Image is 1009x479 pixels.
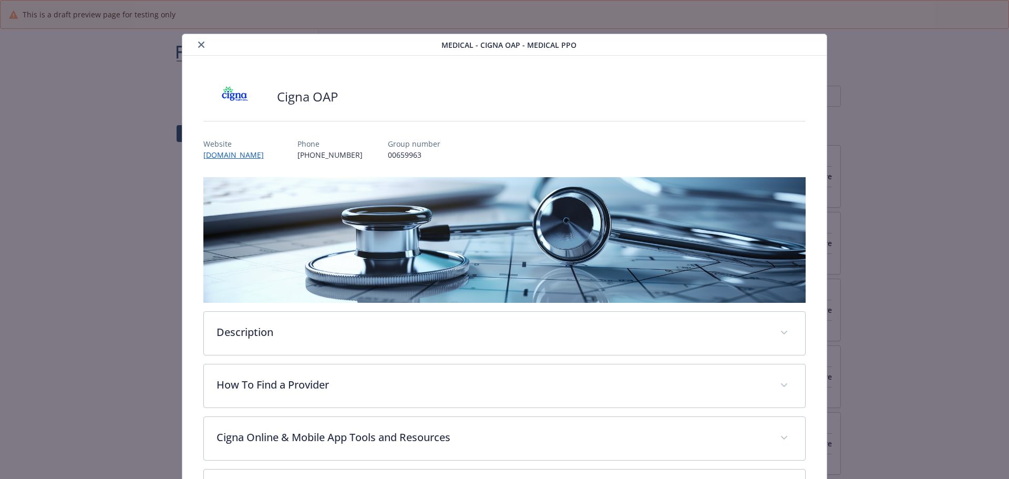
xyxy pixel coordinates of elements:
[388,149,440,160] p: 00659963
[217,324,768,340] p: Description
[195,38,208,51] button: close
[297,149,363,160] p: [PHONE_NUMBER]
[203,150,272,160] a: [DOMAIN_NAME]
[388,138,440,149] p: Group number
[217,430,768,445] p: Cigna Online & Mobile App Tools and Resources
[204,364,806,407] div: How To Find a Provider
[441,39,576,50] span: Medical - Cigna OAP - Medical PPO
[204,417,806,460] div: Cigna Online & Mobile App Tools and Resources
[217,377,768,393] p: How To Find a Provider
[277,88,338,106] h2: Cigna OAP
[203,138,272,149] p: Website
[204,312,806,355] div: Description
[203,81,266,113] img: CIGNA
[203,177,806,303] img: banner
[297,138,363,149] p: Phone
